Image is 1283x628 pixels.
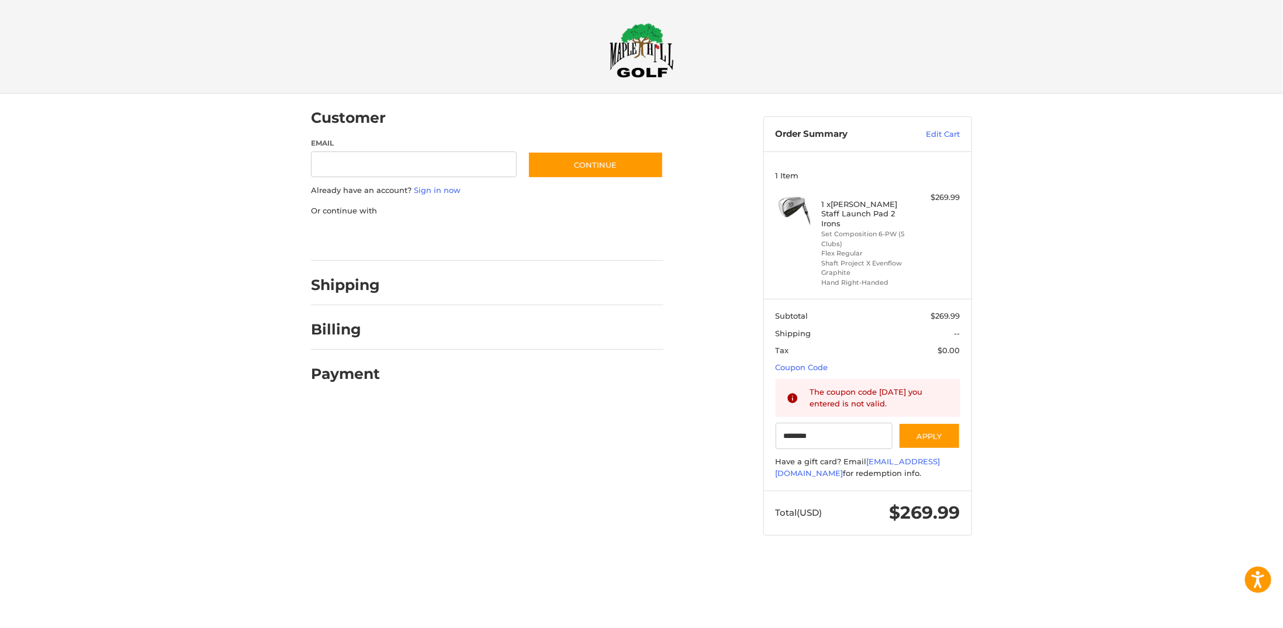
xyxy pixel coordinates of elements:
iframe: Google Customer Reviews [1187,596,1283,628]
span: Tax [776,346,789,355]
span: -- [955,329,960,338]
label: Email [311,138,517,149]
span: Subtotal [776,311,808,320]
span: $269.99 [931,311,960,320]
iframe: PayPal-venmo [506,228,593,249]
p: Already have an account? [311,185,663,196]
span: Total (USD) [776,507,822,518]
h4: 1 x [PERSON_NAME] Staff Launch Pad 2 Irons [822,199,911,228]
a: Coupon Code [776,363,828,372]
span: $269.99 [890,502,960,523]
div: The coupon code [DATE] you entered is not valid. [810,387,949,409]
li: Shaft Project X Evenflow Graphite [822,258,911,278]
div: Have a gift card? Email for redemption info. [776,456,960,479]
li: Set Composition 6-PW (5 Clubs) [822,229,911,249]
iframe: PayPal-paypal [307,228,395,249]
li: Hand Right-Handed [822,278,911,288]
a: Edit Cart [901,129,960,140]
a: [EMAIL_ADDRESS][DOMAIN_NAME] [776,457,940,478]
h3: 1 Item [776,171,960,180]
li: Flex Regular [822,249,911,258]
button: Continue [528,151,663,178]
h2: Billing [311,320,379,339]
h2: Customer [311,109,386,127]
input: Gift Certificate or Coupon Code [776,423,893,449]
a: Sign in now [414,185,461,195]
button: Apply [898,423,960,449]
h2: Shipping [311,276,380,294]
img: Maple Hill Golf [610,23,674,78]
span: $0.00 [938,346,960,355]
h2: Payment [311,365,380,383]
h3: Order Summary [776,129,901,140]
iframe: PayPal-paylater [406,228,494,249]
div: $269.99 [914,192,960,203]
span: Shipping [776,329,811,338]
p: Or continue with [311,205,663,217]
